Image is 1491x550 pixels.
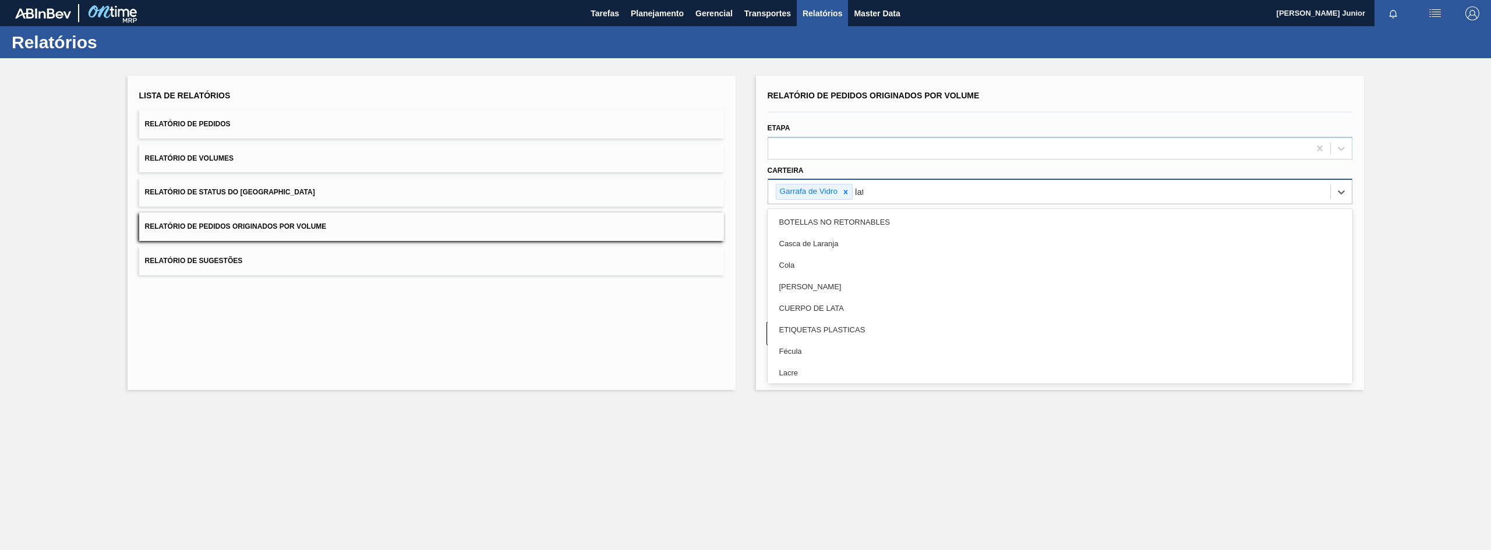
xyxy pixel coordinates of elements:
[776,184,840,199] div: Garrafa de Vidro
[139,212,724,241] button: Relatório de Pedidos Originados por Volume
[768,91,980,100] span: Relatório de Pedidos Originados por Volume
[139,144,724,173] button: Relatório de Volumes
[768,362,1352,384] div: Lacre
[744,6,791,20] span: Transportes
[695,6,733,20] span: Gerencial
[768,297,1352,319] div: CUERPO DE LATA
[145,120,231,128] span: Relatório de Pedidos
[854,6,900,20] span: Master Data
[768,319,1352,340] div: ETIQUETAS PLASTICAS
[631,6,684,20] span: Planejamento
[768,276,1352,297] div: [PERSON_NAME]
[766,322,1054,345] button: Limpar
[15,8,71,19] img: TNhmsLtSVTkK8tSr43FrP2fwEKptu5GPRR3wAAAABJRU5ErkJggg==
[768,124,790,132] label: Etapa
[803,6,842,20] span: Relatórios
[139,247,724,275] button: Relatório de Sugestões
[1428,6,1442,20] img: userActions
[139,110,724,139] button: Relatório de Pedidos
[768,254,1352,276] div: Cola
[145,188,315,196] span: Relatório de Status do [GEOGRAPHIC_DATA]
[1465,6,1479,20] img: Logout
[768,340,1352,362] div: Fécula
[139,91,231,100] span: Lista de Relatórios
[768,211,1352,233] div: BOTELLAS NO RETORNABLES
[145,222,327,230] span: Relatório de Pedidos Originados por Volume
[591,6,619,20] span: Tarefas
[768,233,1352,254] div: Casca de Laranja
[12,36,218,49] h1: Relatórios
[139,178,724,207] button: Relatório de Status do [GEOGRAPHIC_DATA]
[1375,5,1412,22] button: Notificações
[145,257,243,265] span: Relatório de Sugestões
[768,166,804,175] label: Carteira
[145,154,234,162] span: Relatório de Volumes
